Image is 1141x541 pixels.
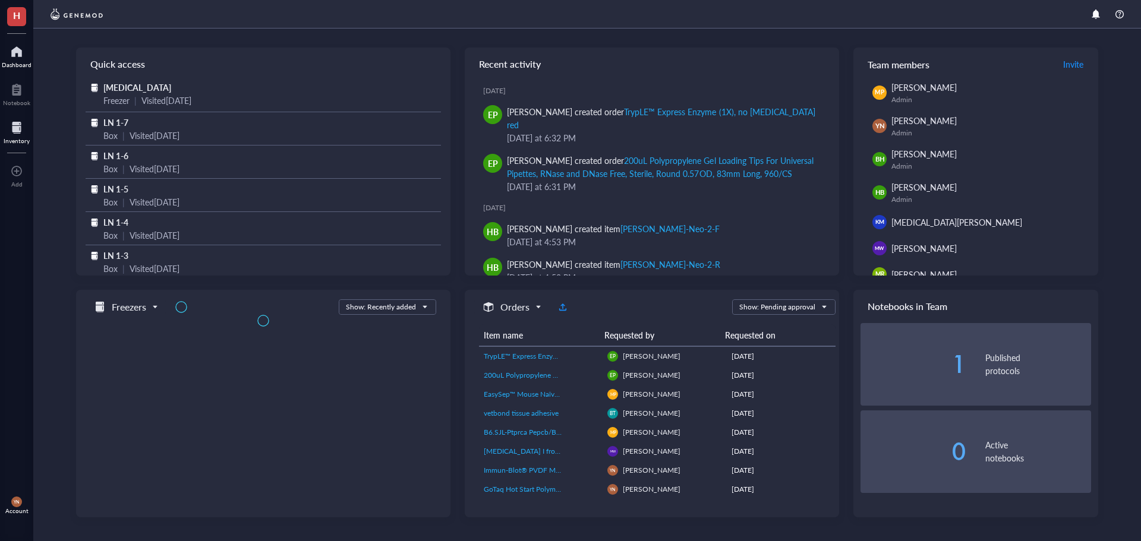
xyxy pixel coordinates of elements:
div: Visited [DATE] [141,94,191,107]
span: [PERSON_NAME] [891,242,957,254]
span: LN 1-6 [103,150,128,162]
span: [PERSON_NAME] [623,408,680,418]
a: EP[PERSON_NAME] created order200uL Polypropylene Gel Loading Tips For Universal Pipettes, RNase a... [474,149,830,198]
th: Requested by [600,324,720,346]
span: TrypLE™ Express Enzyme (1X), no [MEDICAL_DATA] red [484,351,659,361]
a: HB[PERSON_NAME] created item[PERSON_NAME]-Neo-2-R[DATE] at 4:53 PM [474,253,830,289]
div: [DATE] at 6:31 PM [507,180,820,193]
span: [PERSON_NAME] [891,115,957,126]
a: Immun-Blot® PVDF Membrane, Roll, 26 cm x 3.3 m, 1620177 [484,465,598,476]
div: Dashboard [2,61,31,68]
div: [DATE] [732,446,831,457]
span: EasySep™ Mouse Naïve CD8+ [MEDICAL_DATA] Isolation Kit [484,389,676,399]
span: [MEDICAL_DATA] [103,81,171,93]
div: Box [103,129,118,142]
span: MP [610,392,616,397]
div: [DATE] [732,370,831,381]
span: [PERSON_NAME] [891,81,957,93]
div: Recent activity [465,48,839,81]
a: [MEDICAL_DATA] I from bovine pancreas,Type IV, lyophilized powder, ≥2,000 Kunitz units/mg protein [484,446,598,457]
span: EP [610,372,616,378]
div: Show: Recently added [346,302,416,312]
span: [MEDICAL_DATA][PERSON_NAME] [891,216,1022,228]
span: [PERSON_NAME] [891,148,957,160]
span: HB [875,188,884,198]
span: [PERSON_NAME] [623,484,680,494]
div: Inventory [4,137,30,144]
div: [PERSON_NAME] created item [507,222,720,235]
div: Team members [853,48,1098,81]
h5: Freezers [112,300,146,314]
span: EP [488,108,498,121]
div: [DATE] at 6:32 PM [507,131,820,144]
span: vetbond tissue adhesive [484,408,559,418]
span: LN 1-4 [103,216,128,228]
div: 1 [861,352,966,376]
span: EP [488,157,498,170]
span: YN [875,121,884,131]
th: Requested on [720,324,826,346]
div: Visited [DATE] [130,229,179,242]
div: | [122,262,125,275]
th: Item name [479,324,600,346]
div: Quick access [76,48,450,81]
span: BT [610,410,616,416]
span: H [13,8,20,23]
div: Notebooks in Team [853,290,1098,323]
div: | [122,229,125,242]
span: YN [14,499,20,505]
div: [DATE] [732,389,831,400]
div: [DATE] [483,203,830,213]
a: Dashboard [2,42,31,68]
span: MW [610,450,616,453]
div: Active notebooks [985,438,1091,464]
span: LN 1-7 [103,116,128,128]
span: [PERSON_NAME] [623,370,680,380]
div: Freezer [103,94,130,107]
span: BH [875,154,884,164]
div: Visited [DATE] [130,129,179,142]
span: MW [875,245,884,252]
span: MP [875,88,884,97]
span: LN 1-3 [103,249,128,261]
div: Admin [891,195,1086,204]
span: [PERSON_NAME] [623,427,680,437]
a: B6.SJL-Ptprca Pepcb/BoyJ (B6CD45.1) [484,427,598,438]
div: Admin [891,162,1086,171]
div: 200uL Polypropylene Gel Loading Tips For Universal Pipettes, RNase and DNase Free, Sterile, Round... [507,154,814,179]
a: 200uL Polypropylene Gel Loading Tips For Universal Pipettes, RNase and DNase Free, Sterile, Round... [484,370,598,381]
div: [DATE] [732,427,831,438]
span: KM [875,218,884,226]
div: Admin [891,128,1086,138]
div: [DATE] [732,484,831,495]
div: Box [103,262,118,275]
h5: Orders [500,300,529,314]
div: | [122,195,125,208]
span: [MEDICAL_DATA] I from bovine pancreas,Type IV, lyophilized powder, ≥2,000 Kunitz units/mg protein [484,446,803,456]
span: MP [610,430,616,435]
div: | [134,94,137,107]
span: 200uL Polypropylene Gel Loading Tips For Universal Pipettes, RNase and DNase Free, Sterile, Round... [484,370,894,380]
div: 0 [861,439,966,463]
a: vetbond tissue adhesive [484,408,598,419]
a: EasySep™ Mouse Naïve CD8+ [MEDICAL_DATA] Isolation Kit [484,389,598,400]
div: Box [103,229,118,242]
span: YN [610,467,616,473]
div: Account [5,507,29,514]
div: [PERSON_NAME] created order [507,154,820,180]
span: Immun-Blot® PVDF Membrane, Roll, 26 cm x 3.3 m, 1620177 [484,465,680,475]
span: [PERSON_NAME] [623,351,680,361]
button: Invite [1063,55,1084,74]
span: YN [610,486,616,492]
div: Box [103,162,118,175]
div: [PERSON_NAME]-Neo-2-F [620,223,720,235]
a: Notebook [3,80,30,106]
span: [PERSON_NAME] [891,268,957,280]
div: Show: Pending approval [739,302,815,312]
a: GoTaq Hot Start Polymerase [484,484,598,495]
div: Visited [DATE] [130,195,179,208]
div: Visited [DATE] [130,262,179,275]
div: [PERSON_NAME] created order [507,105,820,131]
div: [DATE] [732,351,831,362]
